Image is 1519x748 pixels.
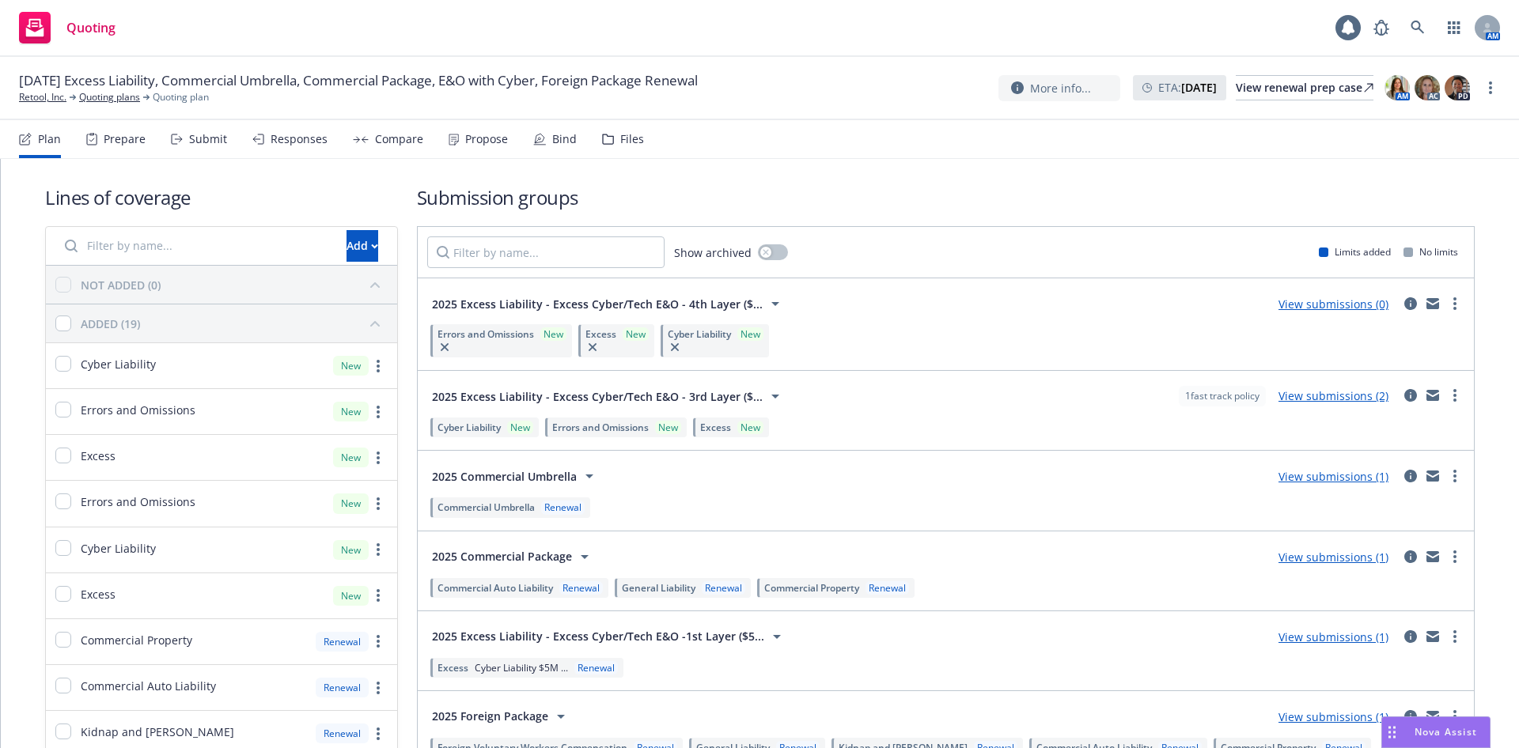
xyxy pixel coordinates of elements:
[369,632,388,651] a: more
[1423,707,1442,726] a: mail
[81,448,116,464] span: Excess
[438,661,468,674] span: Excess
[1278,550,1388,565] a: View submissions (1)
[540,327,566,341] div: New
[1401,707,1420,726] a: circleInformation
[655,421,681,434] div: New
[1423,547,1442,566] a: mail
[1030,80,1091,96] span: More info...
[1278,629,1388,644] a: View submissions (1)
[13,6,122,50] a: Quoting
[1401,467,1420,485] a: circleInformation
[737,327,763,341] div: New
[432,296,763,312] span: 2025 Excess Liability - Excess Cyber/Tech E&O - 4th Layer ($...
[369,448,388,467] a: more
[369,678,388,697] a: more
[427,541,599,572] button: 2025 Commercial Package
[574,661,618,674] div: Renewal
[79,90,140,104] a: Quoting plans
[764,581,859,595] span: Commercial Property
[1445,547,1464,566] a: more
[81,493,195,510] span: Errors and Omissions
[438,421,501,434] span: Cyber Liability
[432,628,764,644] span: 2025 Excess Liability - Excess Cyber/Tech E&O -1st Layer ($5...
[81,678,216,694] span: Commercial Auto Liability
[1382,717,1402,747] div: Drag to move
[369,402,388,421] a: more
[153,90,209,104] span: Quoting plan
[81,277,161,293] div: NOT ADDED (0)
[271,133,328,145] div: Responses
[427,621,791,652] button: 2025 Excess Liability - Excess Cyber/Tech E&O -1st Layer ($5...
[1423,627,1442,646] a: mail
[1185,389,1260,403] span: 1 fast track policy
[620,133,644,145] div: Files
[19,71,698,90] span: [DATE] Excess Liability, Commercial Umbrella, Commercial Package, E&O with Cyber, Foreign Package...
[333,356,369,376] div: New
[507,421,533,434] div: New
[1415,725,1477,739] span: Nova Assist
[1236,76,1373,100] div: View renewal prep case
[1403,245,1458,259] div: No limits
[1445,386,1464,405] a: more
[369,357,388,376] a: more
[333,448,369,467] div: New
[1385,75,1410,100] img: photo
[1445,467,1464,485] a: more
[81,356,156,372] span: Cyber Liability
[427,288,790,319] button: 2025 Excess Liability - Excess Cyber/Tech E&O - 4th Layer ($...
[19,90,66,104] a: Retool, Inc.
[1381,716,1491,748] button: Nova Assist
[81,632,192,648] span: Commercial Property
[1423,386,1442,405] a: mail
[81,272,388,297] button: NOT ADDED (0)
[347,230,378,262] button: Add
[81,540,156,557] span: Cyber Liability
[1278,709,1388,724] a: View submissions (1)
[866,581,909,595] div: Renewal
[438,581,553,595] span: Commercial Auto Liability
[316,678,369,697] div: Renewal
[1158,79,1217,96] span: ETA :
[417,184,1475,210] h1: Submission groups
[1445,627,1464,646] a: more
[427,380,790,412] button: 2025 Excess Liability - Excess Cyber/Tech E&O - 3rd Layer ($...
[333,586,369,606] div: New
[1319,245,1391,259] div: Limits added
[1278,388,1388,403] a: View submissions (2)
[1445,75,1470,100] img: photo
[674,244,752,261] span: Show archived
[1278,469,1388,484] a: View submissions (1)
[81,315,140,332] div: ADDED (19)
[316,632,369,652] div: Renewal
[432,708,548,724] span: 2025 Foreign Package
[427,460,604,492] button: 2025 Commercial Umbrella
[1423,294,1442,313] a: mail
[55,230,337,262] input: Filter by name...
[1445,707,1464,726] a: more
[1445,294,1464,313] a: more
[1415,75,1440,100] img: photo
[1278,297,1388,312] a: View submissions (0)
[475,661,568,674] span: Cyber Liability $5M ...
[1401,547,1420,566] a: circleInformation
[1401,294,1420,313] a: circleInformation
[369,724,388,743] a: more
[623,327,649,341] div: New
[81,402,195,418] span: Errors and Omissions
[316,723,369,743] div: Renewal
[585,327,616,341] span: Excess
[438,327,534,341] span: Errors and Omissions
[189,133,227,145] div: Submit
[1401,627,1420,646] a: circleInformation
[1423,467,1442,485] a: mail
[668,327,731,341] span: Cyber Liability
[369,586,388,605] a: more
[81,586,116,603] span: Excess
[998,75,1120,101] button: More info...
[737,421,763,434] div: New
[541,501,585,514] div: Renewal
[333,493,369,513] div: New
[369,540,388,559] a: more
[700,421,731,434] span: Excess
